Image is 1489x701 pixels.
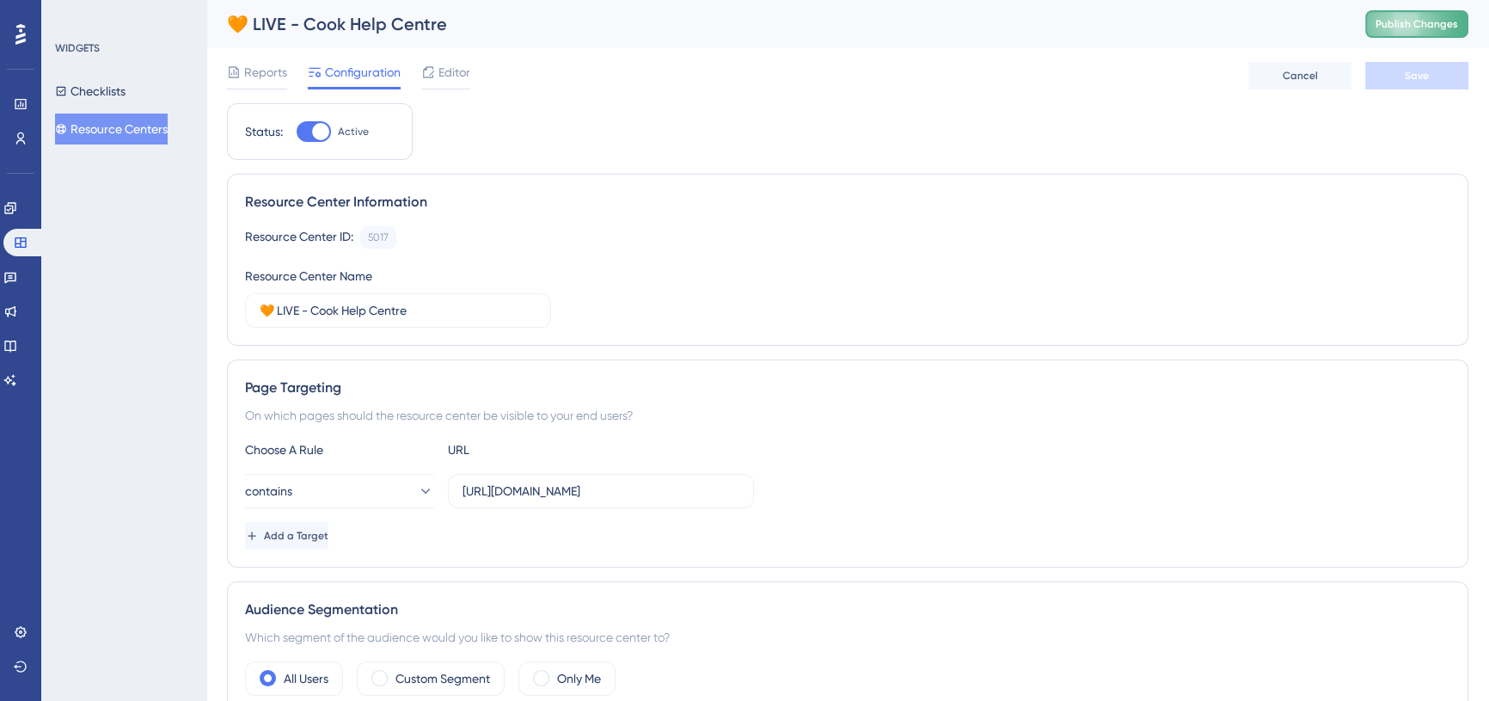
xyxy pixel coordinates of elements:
label: Custom Segment [395,668,490,689]
span: Active [338,125,369,138]
label: All Users [284,668,328,689]
input: Type your Resource Center name [260,301,536,320]
button: Add a Target [245,522,328,550]
div: Which segment of the audience would you like to show this resource center to? [245,627,1450,648]
div: Page Targeting [245,378,1450,398]
div: Choose A Rule [245,440,434,460]
span: Editor [438,62,470,83]
button: Cancel [1248,62,1351,89]
button: contains [245,474,434,508]
button: Resource Centers [55,114,168,145]
div: Resource Center Name [245,266,372,286]
div: 5017 [368,231,389,244]
div: Resource Center ID: [245,226,353,249]
span: Cancel [1283,69,1318,83]
label: Only Me [557,668,601,689]
div: 🧡 LIVE - Cook Help Centre [227,12,1322,36]
span: Publish Changes [1376,17,1458,31]
button: Checklists [55,76,126,107]
div: On which pages should the resource center be visible to your end users? [245,405,1450,426]
span: Save [1405,69,1429,83]
input: yourwebsite.com/path [463,482,739,501]
div: URL [448,440,637,460]
span: Reports [244,62,287,83]
div: Resource Center Information [245,192,1450,212]
span: Add a Target [264,529,328,543]
button: Publish Changes [1365,10,1468,38]
span: Configuration [325,62,401,83]
span: contains [245,481,292,501]
div: Audience Segmentation [245,600,1450,620]
div: WIDGETS [55,41,100,55]
div: Status: [245,121,283,142]
button: Save [1365,62,1468,89]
